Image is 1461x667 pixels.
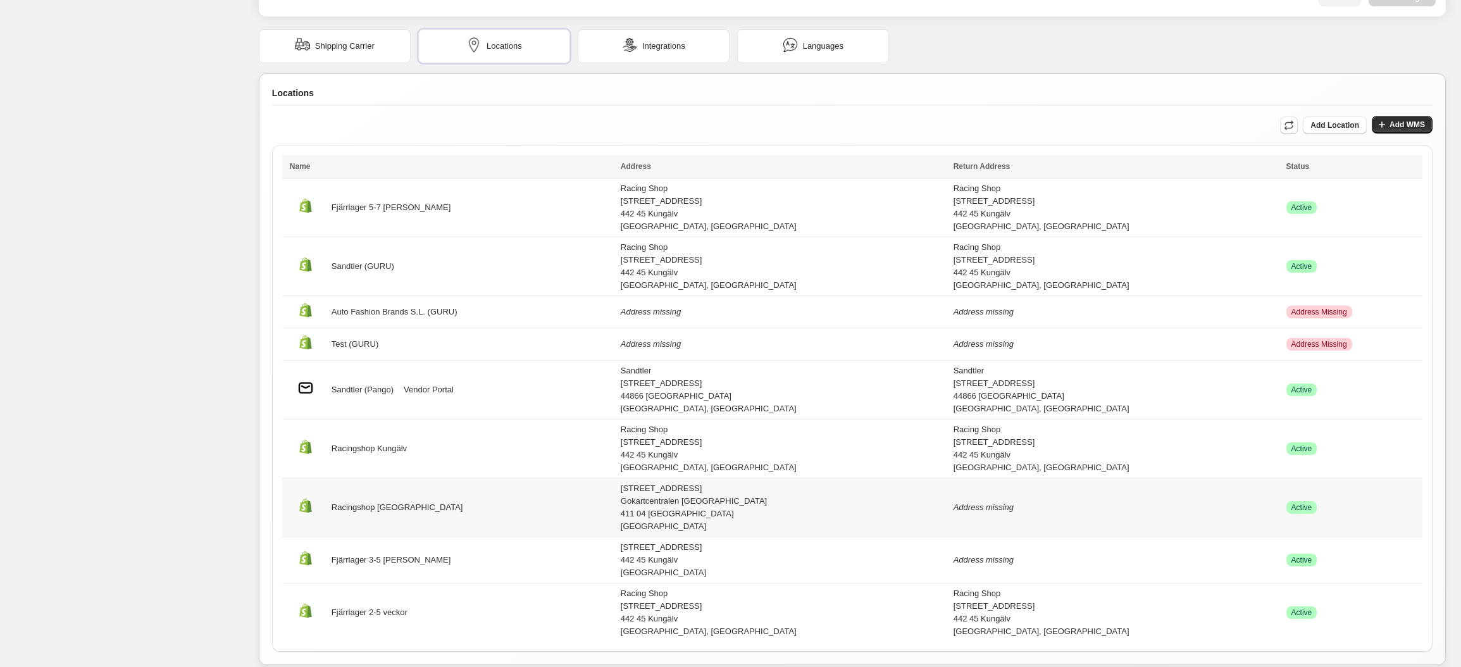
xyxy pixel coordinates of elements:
span: Address Missing [1291,307,1347,317]
div: [STREET_ADDRESS] 442 45 Kungälv [GEOGRAPHIC_DATA] [621,541,946,579]
button: Add WMS [1372,116,1433,134]
span: Active [1291,385,1312,395]
span: Add Location [1310,120,1359,130]
img: Managed location [295,196,316,216]
span: Active [1291,608,1312,618]
div: Fjärrlager 5-7 [PERSON_NAME] [290,196,613,220]
div: Sandtler [STREET_ADDRESS] 44866 [GEOGRAPHIC_DATA] [GEOGRAPHIC_DATA], [GEOGRAPHIC_DATA] [954,365,1279,415]
div: Auto Fashion Brands S.L. (GURU) [290,300,613,324]
a: Vendor Portal [404,383,454,396]
div: Fjärrlager 2-5 veckor [290,601,613,625]
span: Return Address [954,162,1010,171]
span: Address Missing [1291,339,1347,349]
img: Managed location [295,548,316,568]
i: Address missing [954,502,1014,512]
span: Locations [487,40,522,53]
div: Racing Shop [STREET_ADDRESS] 442 45 Kungälv [GEOGRAPHIC_DATA], [GEOGRAPHIC_DATA] [621,241,946,292]
div: Sandtler (GURU) [290,254,613,278]
img: Managed location [295,496,316,516]
span: Active [1291,261,1312,271]
span: Add WMS [1390,120,1425,130]
img: Managed location [295,254,316,275]
div: Racingshop [GEOGRAPHIC_DATA] [290,496,613,520]
div: Fjärrlager 3-5 [PERSON_NAME] [290,548,613,572]
div: Racing Shop [STREET_ADDRESS] 442 45 Kungälv [GEOGRAPHIC_DATA], [GEOGRAPHIC_DATA] [621,423,946,474]
span: Active [1291,555,1312,565]
div: [STREET_ADDRESS] Gokartcentralen [GEOGRAPHIC_DATA] 411 04 [GEOGRAPHIC_DATA] [GEOGRAPHIC_DATA] [621,482,946,533]
div: Sandtler (Pango) [290,378,613,402]
i: Address missing [954,555,1014,564]
span: Name [290,162,311,171]
i: Address missing [621,339,681,349]
div: Racing Shop [STREET_ADDRESS] 442 45 Kungälv [GEOGRAPHIC_DATA], [GEOGRAPHIC_DATA] [954,182,1279,233]
div: Racing Shop [STREET_ADDRESS] 442 45 Kungälv [GEOGRAPHIC_DATA], [GEOGRAPHIC_DATA] [954,423,1279,474]
div: Locations [272,87,1433,106]
span: Integrations [642,40,685,53]
div: Racing Shop [STREET_ADDRESS] 442 45 Kungälv [GEOGRAPHIC_DATA], [GEOGRAPHIC_DATA] [954,241,1279,292]
span: Active [1291,444,1312,454]
span: Active [1291,203,1312,213]
img: Managed location [295,300,316,320]
div: Racing Shop [STREET_ADDRESS] 442 45 Kungälv [GEOGRAPHIC_DATA], [GEOGRAPHIC_DATA] [621,587,946,638]
img: Managed location [295,332,316,352]
img: Managed location [295,437,316,457]
span: Shipping Carrier [315,40,375,53]
img: Managed location [295,601,316,621]
span: Status [1286,162,1310,171]
span: Active [1291,502,1312,513]
span: Languages [803,40,843,53]
div: Racingshop Kungälv [290,437,613,461]
div: Sandtler [STREET_ADDRESS] 44866 [GEOGRAPHIC_DATA] [GEOGRAPHIC_DATA], [GEOGRAPHIC_DATA] [621,365,946,415]
span: Address [621,162,651,171]
i: Address missing [954,307,1014,316]
i: Address missing [621,307,681,316]
div: Racing Shop [STREET_ADDRESS] 442 45 Kungälv [GEOGRAPHIC_DATA], [GEOGRAPHIC_DATA] [621,182,946,233]
div: Test (GURU) [290,332,613,356]
button: Add Location [1303,116,1367,134]
i: Address missing [954,339,1014,349]
div: Racing Shop [STREET_ADDRESS] 442 45 Kungälv [GEOGRAPHIC_DATA], [GEOGRAPHIC_DATA] [954,587,1279,638]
